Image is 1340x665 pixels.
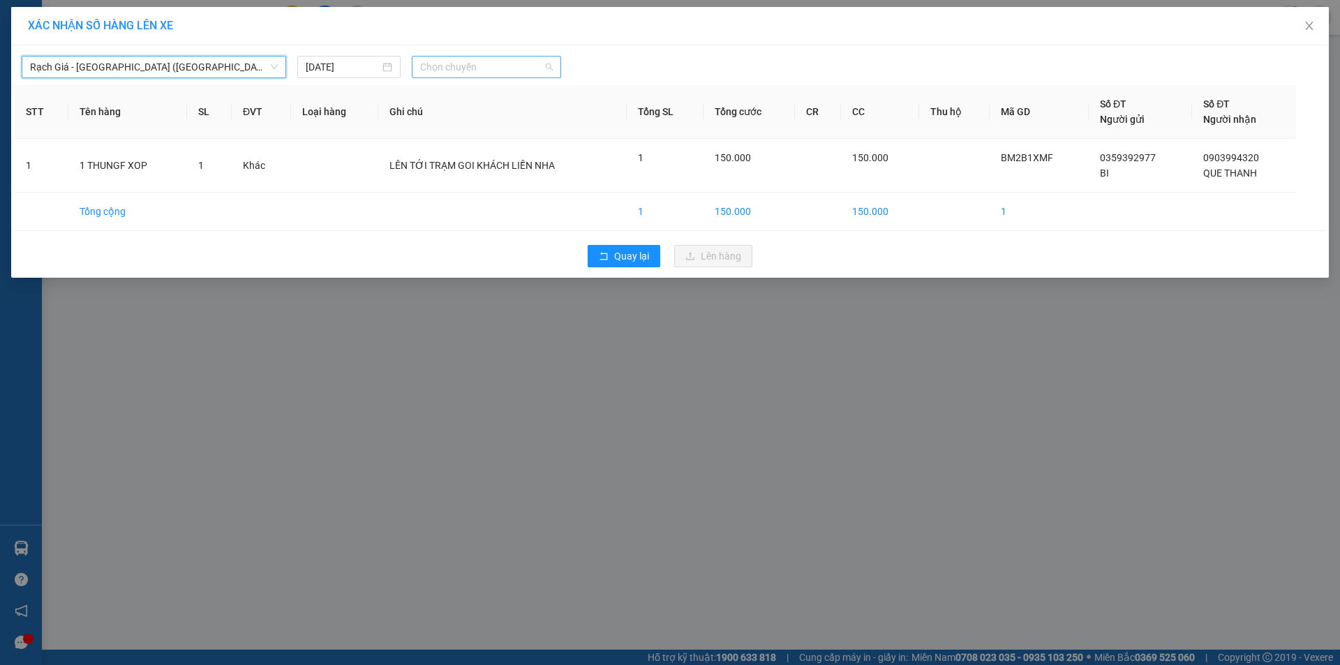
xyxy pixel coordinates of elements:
input: 15/08/2025 [306,59,380,75]
th: CR [795,85,841,139]
th: Tên hàng [68,85,188,139]
span: QUE THANH [1203,167,1257,179]
th: Mã GD [990,85,1089,139]
span: Số ĐT [1203,98,1230,110]
button: Close [1290,7,1329,46]
span: 150.000 [852,152,888,163]
span: 1 [638,152,643,163]
span: Rạch Giá - Sài Gòn (Hàng Hoá) [30,57,278,77]
span: rollback [599,251,609,262]
td: 1 THUNGF XOP [68,139,188,193]
span: XÁC NHẬN SỐ HÀNG LÊN XE [28,19,173,32]
td: 1 [627,193,703,231]
th: SL [187,85,232,139]
td: 150.000 [841,193,918,231]
td: Khác [232,139,291,193]
span: 0903994320 [1203,152,1259,163]
th: Thu hộ [919,85,990,139]
span: close [1304,20,1315,31]
th: Ghi chú [378,85,627,139]
th: Tổng cước [703,85,795,139]
td: 150.000 [703,193,795,231]
span: 0359392977 [1100,152,1156,163]
span: Người nhận [1203,114,1256,125]
td: 1 [15,139,68,193]
th: STT [15,85,68,139]
th: CC [841,85,918,139]
th: Loại hàng [291,85,379,139]
span: Quay lại [614,248,649,264]
th: ĐVT [232,85,291,139]
span: 150.000 [715,152,751,163]
span: LÊN TỚI TRẠM GOI KHÁCH LIỀN NHA [389,160,555,171]
span: BI [1100,167,1109,179]
button: uploadLên hàng [674,245,752,267]
span: Số ĐT [1100,98,1126,110]
th: Tổng SL [627,85,703,139]
td: Tổng cộng [68,193,188,231]
span: Người gửi [1100,114,1145,125]
span: BM2B1XMF [1001,152,1053,163]
td: 1 [990,193,1089,231]
button: rollbackQuay lại [588,245,660,267]
span: Chọn chuyến [420,57,553,77]
span: 1 [198,160,204,171]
